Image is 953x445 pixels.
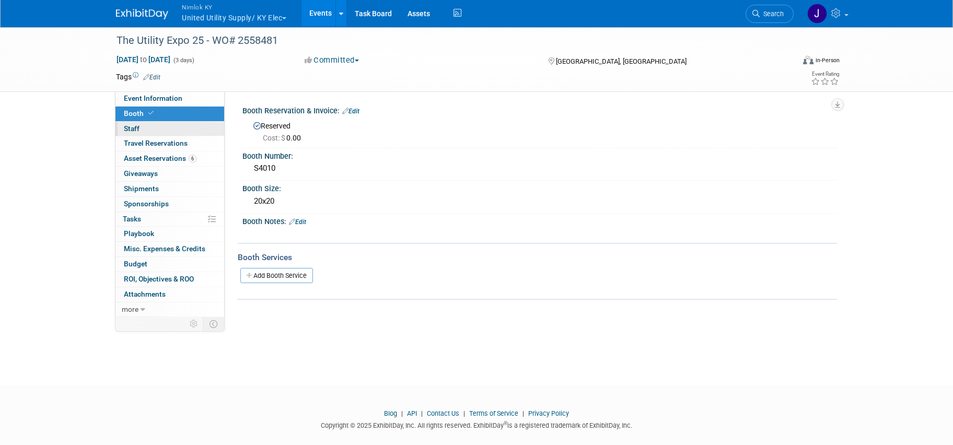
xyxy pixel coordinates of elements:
[732,54,840,70] div: Event Format
[189,155,196,162] span: 6
[384,409,397,417] a: Blog
[115,182,224,196] a: Shipments
[115,122,224,136] a: Staff
[301,55,363,66] button: Committed
[172,57,194,64] span: (3 days)
[242,181,837,194] div: Booth Size:
[289,218,306,226] a: Edit
[250,193,829,209] div: 20x20
[115,272,224,287] a: ROI, Objectives & ROO
[240,268,313,283] a: Add Booth Service
[115,107,224,121] a: Booth
[124,260,147,268] span: Budget
[115,302,224,317] a: more
[124,109,156,118] span: Booth
[124,139,188,147] span: Travel Reservations
[115,151,224,166] a: Asset Reservations6
[148,110,154,116] i: Booth reservation complete
[427,409,459,417] a: Contact Us
[746,5,794,23] a: Search
[116,72,160,82] td: Tags
[115,167,224,181] a: Giveaways
[760,10,784,18] span: Search
[263,134,305,142] span: 0.00
[116,9,168,19] img: ExhibitDay
[203,317,225,331] td: Toggle Event Tabs
[116,55,171,64] span: [DATE] [DATE]
[556,57,687,65] span: [GEOGRAPHIC_DATA], [GEOGRAPHIC_DATA]
[399,409,405,417] span: |
[124,200,169,208] span: Sponsorships
[182,2,286,13] span: Nimlok KY
[419,409,425,417] span: |
[122,305,138,313] span: more
[124,244,205,253] span: Misc. Expenses & Credits
[469,409,518,417] a: Terms of Service
[124,275,194,283] span: ROI, Objectives & ROO
[115,242,224,256] a: Misc. Expenses & Credits
[113,31,778,50] div: The Utility Expo 25 - WO# 2558481
[124,154,196,162] span: Asset Reservations
[342,108,359,115] a: Edit
[263,134,286,142] span: Cost: $
[803,56,813,64] img: Format-Inperson.png
[124,229,154,238] span: Playbook
[115,227,224,241] a: Playbook
[124,184,159,193] span: Shipments
[815,56,840,64] div: In-Person
[124,94,182,102] span: Event Information
[238,252,837,263] div: Booth Services
[115,197,224,212] a: Sponsorships
[124,169,158,178] span: Giveaways
[504,420,507,426] sup: ®
[115,257,224,272] a: Budget
[115,212,224,227] a: Tasks
[242,148,837,161] div: Booth Number:
[138,55,148,64] span: to
[811,72,839,77] div: Event Rating
[250,118,829,143] div: Reserved
[242,214,837,227] div: Booth Notes:
[185,317,203,331] td: Personalize Event Tab Strip
[124,290,166,298] span: Attachments
[143,74,160,81] a: Edit
[124,124,140,133] span: Staff
[807,4,827,24] img: Jamie Dunn
[115,136,224,151] a: Travel Reservations
[250,160,829,177] div: S4010
[528,409,569,417] a: Privacy Policy
[242,103,837,116] div: Booth Reservation & Invoice:
[123,215,141,223] span: Tasks
[520,409,527,417] span: |
[461,409,468,417] span: |
[115,287,224,302] a: Attachments
[115,91,224,106] a: Event Information
[407,409,417,417] a: API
